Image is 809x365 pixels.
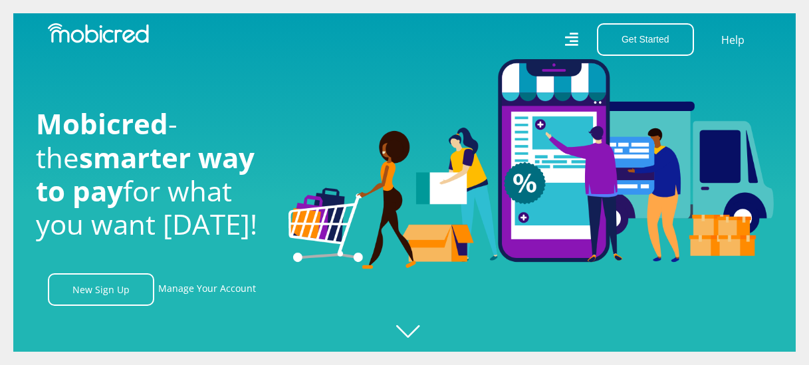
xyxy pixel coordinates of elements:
[48,23,149,43] img: Mobicred
[36,138,255,209] span: smarter way to pay
[289,59,774,269] img: Welcome to Mobicred
[158,273,256,306] a: Manage Your Account
[48,273,154,306] a: New Sign Up
[597,23,694,56] button: Get Started
[721,31,745,49] a: Help
[36,107,269,241] h1: - the for what you want [DATE]!
[36,104,168,142] span: Mobicred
